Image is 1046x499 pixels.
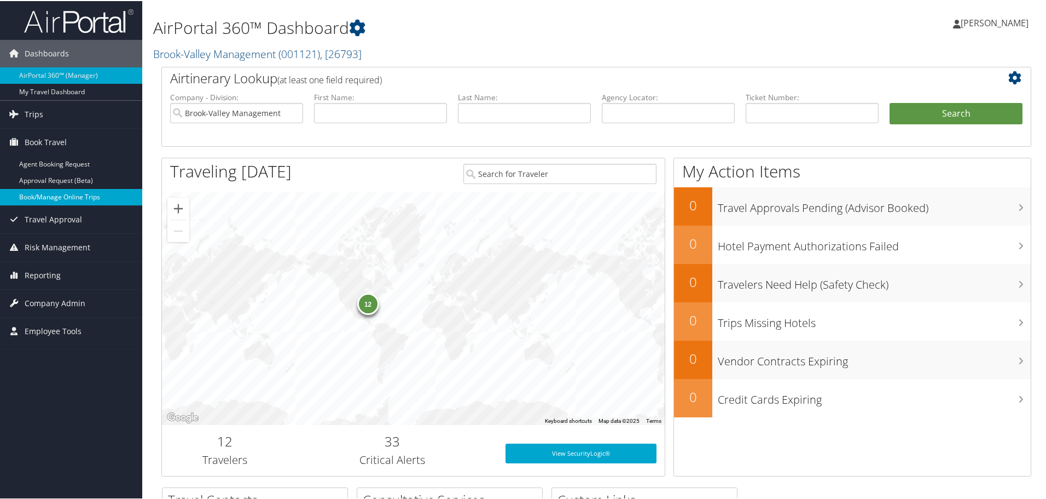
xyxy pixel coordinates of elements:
[296,431,489,450] h2: 33
[961,16,1028,28] span: [PERSON_NAME]
[25,39,69,66] span: Dashboards
[953,5,1039,38] a: [PERSON_NAME]
[463,163,656,183] input: Search for Traveler
[674,272,712,290] h2: 0
[25,100,43,127] span: Trips
[674,340,1031,378] a: 0Vendor Contracts Expiring
[674,225,1031,263] a: 0Hotel Payment Authorizations Failed
[674,378,1031,416] a: 0Credit Cards Expiring
[25,289,85,316] span: Company Admin
[320,45,362,60] span: , [ 26793 ]
[458,91,591,102] label: Last Name:
[602,91,735,102] label: Agency Locator:
[170,451,280,467] h3: Travelers
[170,68,950,87] h2: Airtinerary Lookup
[25,205,82,232] span: Travel Approval
[545,416,592,424] button: Keyboard shortcuts
[167,197,189,219] button: Zoom in
[674,195,712,214] h2: 0
[718,194,1031,215] h3: Travel Approvals Pending (Advisor Booked)
[357,292,379,314] div: 12
[314,91,447,102] label: First Name:
[890,102,1022,124] button: Search
[153,45,362,60] a: Brook-Valley Management
[170,159,292,182] h1: Traveling [DATE]
[170,91,303,102] label: Company - Division:
[25,261,61,288] span: Reporting
[674,310,712,329] h2: 0
[153,15,744,38] h1: AirPortal 360™ Dashboard
[278,45,320,60] span: ( 001121 )
[718,271,1031,291] h3: Travelers Need Help (Safety Check)
[674,263,1031,301] a: 0Travelers Need Help (Safety Check)
[674,159,1031,182] h1: My Action Items
[505,443,656,462] a: View SecurityLogic®
[674,387,712,405] h2: 0
[170,431,280,450] h2: 12
[167,219,189,241] button: Zoom out
[718,309,1031,330] h3: Trips Missing Hotels
[277,73,382,85] span: (at least one field required)
[746,91,879,102] label: Ticket Number:
[674,348,712,367] h2: 0
[25,233,90,260] span: Risk Management
[25,317,82,344] span: Employee Tools
[674,233,712,252] h2: 0
[165,410,201,424] img: Google
[598,417,640,423] span: Map data ©2025
[25,128,67,155] span: Book Travel
[296,451,489,467] h3: Critical Alerts
[646,417,661,423] a: Terms (opens in new tab)
[718,386,1031,406] h3: Credit Cards Expiring
[718,347,1031,368] h3: Vendor Contracts Expiring
[165,410,201,424] a: Open this area in Google Maps (opens a new window)
[674,301,1031,340] a: 0Trips Missing Hotels
[24,7,133,33] img: airportal-logo.png
[718,232,1031,253] h3: Hotel Payment Authorizations Failed
[674,186,1031,225] a: 0Travel Approvals Pending (Advisor Booked)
